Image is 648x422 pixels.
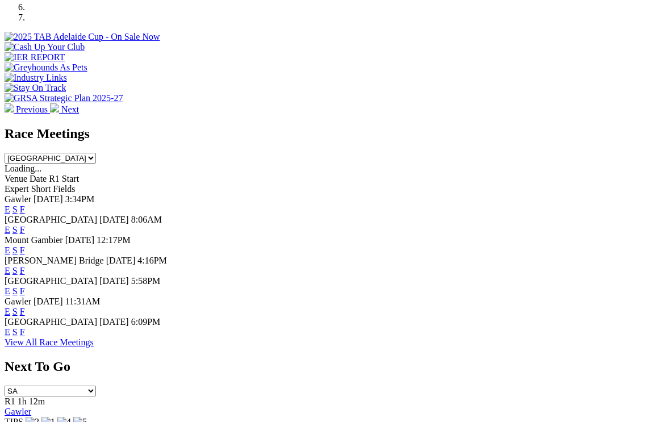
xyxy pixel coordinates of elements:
[5,256,104,265] span: [PERSON_NAME] Bridge
[20,327,25,337] a: F
[12,307,18,316] a: S
[12,266,18,275] a: S
[12,245,18,255] a: S
[5,266,10,275] a: E
[20,286,25,296] a: F
[30,174,47,183] span: Date
[31,184,51,194] span: Short
[20,307,25,316] a: F
[20,225,25,235] a: F
[5,204,10,214] a: E
[20,204,25,214] a: F
[12,204,18,214] a: S
[5,174,27,183] span: Venue
[99,215,129,224] span: [DATE]
[5,286,10,296] a: E
[12,286,18,296] a: S
[5,126,643,141] h2: Race Meetings
[5,62,87,73] img: Greyhounds As Pets
[5,73,67,83] img: Industry Links
[65,194,95,204] span: 3:34PM
[16,105,48,114] span: Previous
[5,337,94,347] a: View All Race Meetings
[20,245,25,255] a: F
[5,103,14,112] img: chevron-left-pager-white.svg
[50,105,79,114] a: Next
[5,317,97,327] span: [GEOGRAPHIC_DATA]
[65,296,101,306] span: 11:31AM
[65,235,95,245] span: [DATE]
[5,215,97,224] span: [GEOGRAPHIC_DATA]
[34,194,63,204] span: [DATE]
[5,52,65,62] img: IER REPORT
[131,276,161,286] span: 5:58PM
[5,407,31,416] a: Gawler
[5,32,160,42] img: 2025 TAB Adelaide Cup - On Sale Now
[137,256,167,265] span: 4:16PM
[20,266,25,275] a: F
[5,276,97,286] span: [GEOGRAPHIC_DATA]
[5,296,31,306] span: Gawler
[131,317,161,327] span: 6:09PM
[5,184,29,194] span: Expert
[5,235,63,245] span: Mount Gambier
[99,276,129,286] span: [DATE]
[50,103,59,112] img: chevron-right-pager-white.svg
[5,225,10,235] a: E
[131,215,162,224] span: 8:06AM
[5,194,31,204] span: Gawler
[106,256,136,265] span: [DATE]
[5,42,85,52] img: Cash Up Your Club
[5,93,123,103] img: GRSA Strategic Plan 2025-27
[49,174,79,183] span: R1 Start
[5,359,643,374] h2: Next To Go
[5,307,10,316] a: E
[97,235,131,245] span: 12:17PM
[99,317,129,327] span: [DATE]
[5,245,10,255] a: E
[53,184,75,194] span: Fields
[5,83,66,93] img: Stay On Track
[61,105,79,114] span: Next
[12,225,18,235] a: S
[5,327,10,337] a: E
[18,396,45,406] span: 1h 12m
[5,396,15,406] span: R1
[5,164,41,173] span: Loading...
[5,105,50,114] a: Previous
[34,296,63,306] span: [DATE]
[12,327,18,337] a: S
